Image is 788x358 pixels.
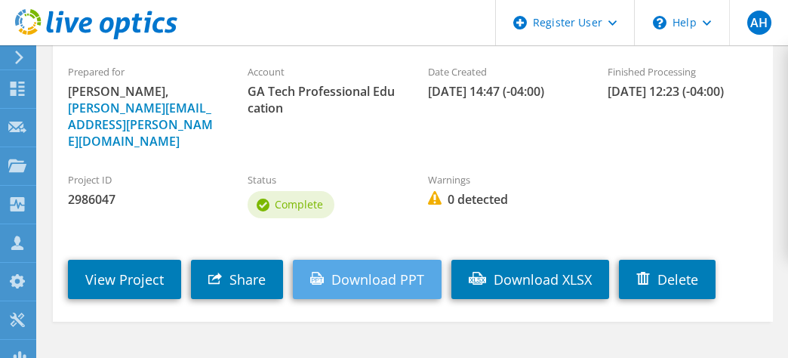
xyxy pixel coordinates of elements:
[248,172,397,187] label: Status
[248,83,397,116] span: GA Tech Professional Education
[68,64,217,79] label: Prepared for
[428,64,577,79] label: Date Created
[428,172,577,187] label: Warnings
[608,64,757,79] label: Finished Processing
[293,260,442,299] a: Download PPT
[191,260,283,299] a: Share
[747,11,771,35] span: AH
[451,260,609,299] a: Download XLSX
[248,64,397,79] label: Account
[68,260,181,299] a: View Project
[608,83,757,100] span: [DATE] 12:23 (-04:00)
[428,83,577,100] span: [DATE] 14:47 (-04:00)
[653,16,666,29] svg: \n
[619,260,716,299] a: Delete
[68,100,213,150] a: [PERSON_NAME][EMAIL_ADDRESS][PERSON_NAME][DOMAIN_NAME]
[275,197,323,211] span: Complete
[68,191,217,208] span: 2986047
[68,172,217,187] label: Project ID
[428,191,577,208] span: 0 detected
[68,83,217,150] span: [PERSON_NAME],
